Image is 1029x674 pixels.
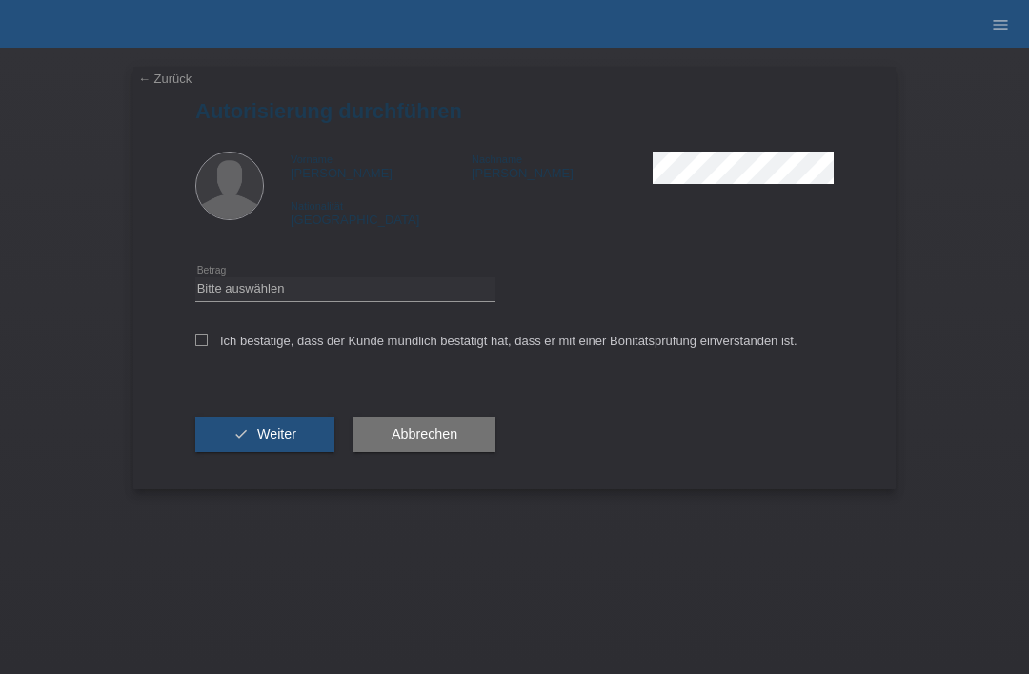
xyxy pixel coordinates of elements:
[195,99,834,123] h1: Autorisierung durchführen
[981,18,1019,30] a: menu
[291,198,472,227] div: [GEOGRAPHIC_DATA]
[195,417,334,453] button: check Weiter
[138,71,192,86] a: ← Zurück
[257,426,296,441] span: Weiter
[472,153,522,165] span: Nachname
[472,152,653,180] div: [PERSON_NAME]
[233,426,249,441] i: check
[195,334,797,348] label: Ich bestätige, dass der Kunde mündlich bestätigt hat, dass er mit einer Bonitätsprüfung einversta...
[291,152,472,180] div: [PERSON_NAME]
[291,200,343,212] span: Nationalität
[392,426,457,441] span: Abbrechen
[991,15,1010,34] i: menu
[353,417,495,453] button: Abbrechen
[291,153,333,165] span: Vorname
